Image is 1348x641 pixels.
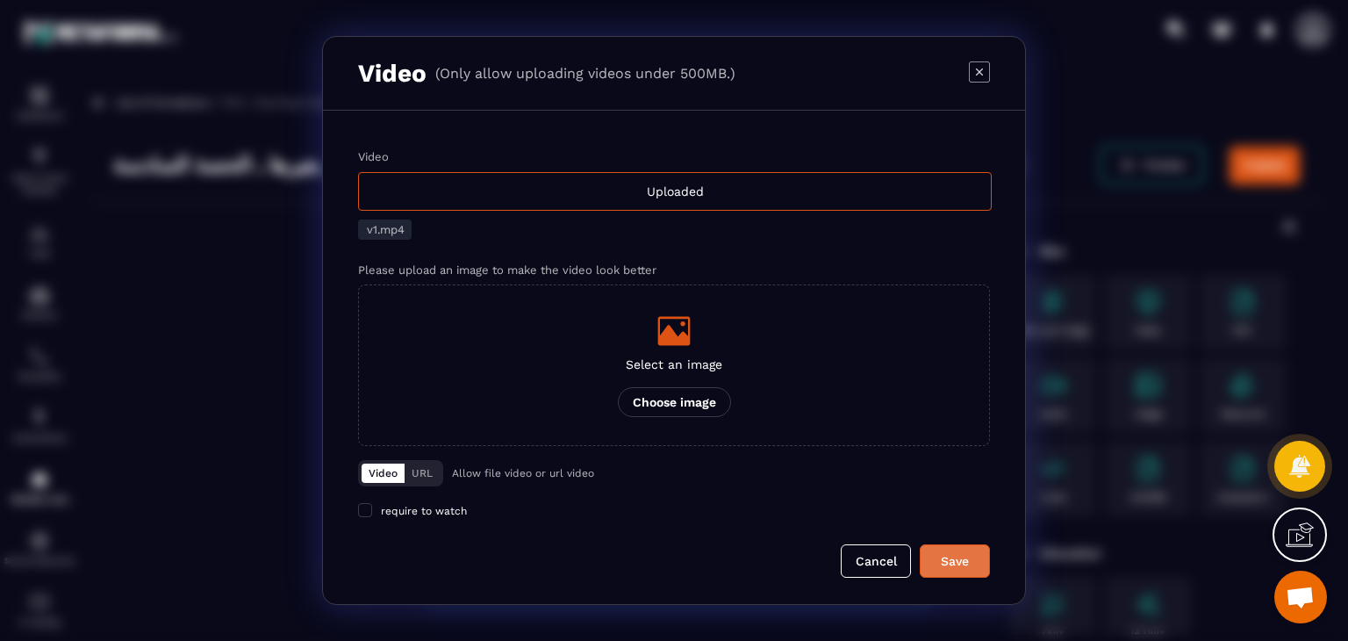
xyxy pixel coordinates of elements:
div: Save [931,552,979,570]
h3: Video [358,59,427,88]
label: Please upload an image to make the video look better [358,263,656,277]
button: Save [920,544,990,578]
button: Video [362,464,405,483]
p: (Only allow uploading videos under 500MB.) [435,65,735,82]
p: Select an image [618,357,731,371]
button: URL [405,464,440,483]
p: Allow file video or url video [452,467,594,479]
div: Open chat [1274,571,1327,623]
span: require to watch [381,505,467,517]
label: Video [358,150,389,163]
button: Cancel [841,544,911,578]
div: Uploaded [358,172,992,211]
p: Choose image [618,387,731,417]
span: v1.mp4 [367,223,405,236]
